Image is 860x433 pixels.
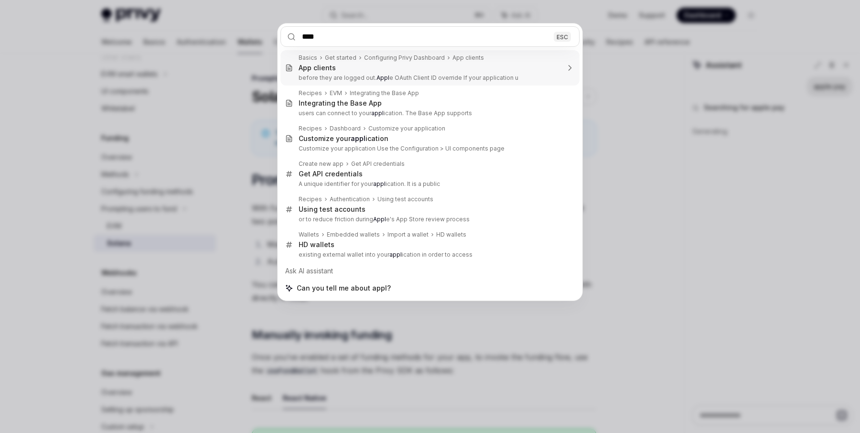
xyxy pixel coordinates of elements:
b: appl [351,134,365,142]
div: Embedded wallets [327,231,380,238]
b: appl [371,109,384,117]
p: or to reduce friction during e's App Store review process [299,216,559,223]
div: Authentication [330,195,370,203]
div: Recipes [299,195,322,203]
p: existing external wallet into your ication in order to access [299,251,559,259]
div: Create new app [299,160,344,168]
div: Ask AI assistant [280,262,580,280]
div: Customize your application [368,125,445,132]
div: App clients [452,54,484,62]
div: Customize your ication [299,134,388,143]
div: Wallets [299,231,319,238]
div: Configuring Privy Dashboard [364,54,445,62]
p: before they are logged out. e OAuth Client ID override If your application u [299,74,559,82]
div: Get API credentials [299,170,363,178]
div: Dashboard [330,125,361,132]
b: Appl [376,74,389,81]
span: Can you tell me about appl? [297,283,391,293]
b: appl [373,180,386,187]
div: HD wallets [436,231,466,238]
b: appl [389,251,402,258]
p: A unique identifier for your ication. It is a public [299,180,559,188]
div: EVM [330,89,342,97]
div: Import a wallet [387,231,429,238]
div: Using test accounts [377,195,433,203]
div: Get started [325,54,356,62]
div: Recipes [299,125,322,132]
div: Integrating the Base App [299,99,382,108]
div: Integrating the Base App [350,89,419,97]
div: Using test accounts [299,205,365,214]
div: ESC [554,32,571,42]
p: Customize your application Use the Configuration > UI components page [299,145,559,152]
div: App clients [299,64,336,72]
div: Basics [299,54,317,62]
div: HD wallets [299,240,334,249]
div: Recipes [299,89,322,97]
div: Get API credentials [351,160,405,168]
p: users can connect to your ication. The Base App supports [299,109,559,117]
b: Appl [373,216,386,223]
